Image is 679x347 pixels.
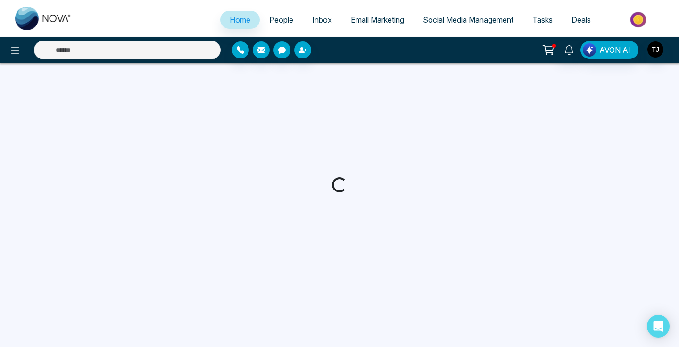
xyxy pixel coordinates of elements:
img: Nova CRM Logo [15,7,72,30]
span: Tasks [532,15,553,25]
span: AVON AI [599,44,630,56]
a: Tasks [523,11,562,29]
a: Home [220,11,260,29]
button: AVON AI [580,41,638,59]
span: People [269,15,293,25]
a: Social Media Management [414,11,523,29]
div: Open Intercom Messenger [647,315,670,338]
span: Social Media Management [423,15,513,25]
span: Inbox [312,15,332,25]
img: User Avatar [647,41,663,58]
a: Inbox [303,11,341,29]
img: Market-place.gif [605,9,673,30]
a: People [260,11,303,29]
span: Email Marketing [351,15,404,25]
span: Home [230,15,250,25]
img: Lead Flow [583,43,596,57]
span: Deals [571,15,591,25]
a: Email Marketing [341,11,414,29]
a: Deals [562,11,600,29]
